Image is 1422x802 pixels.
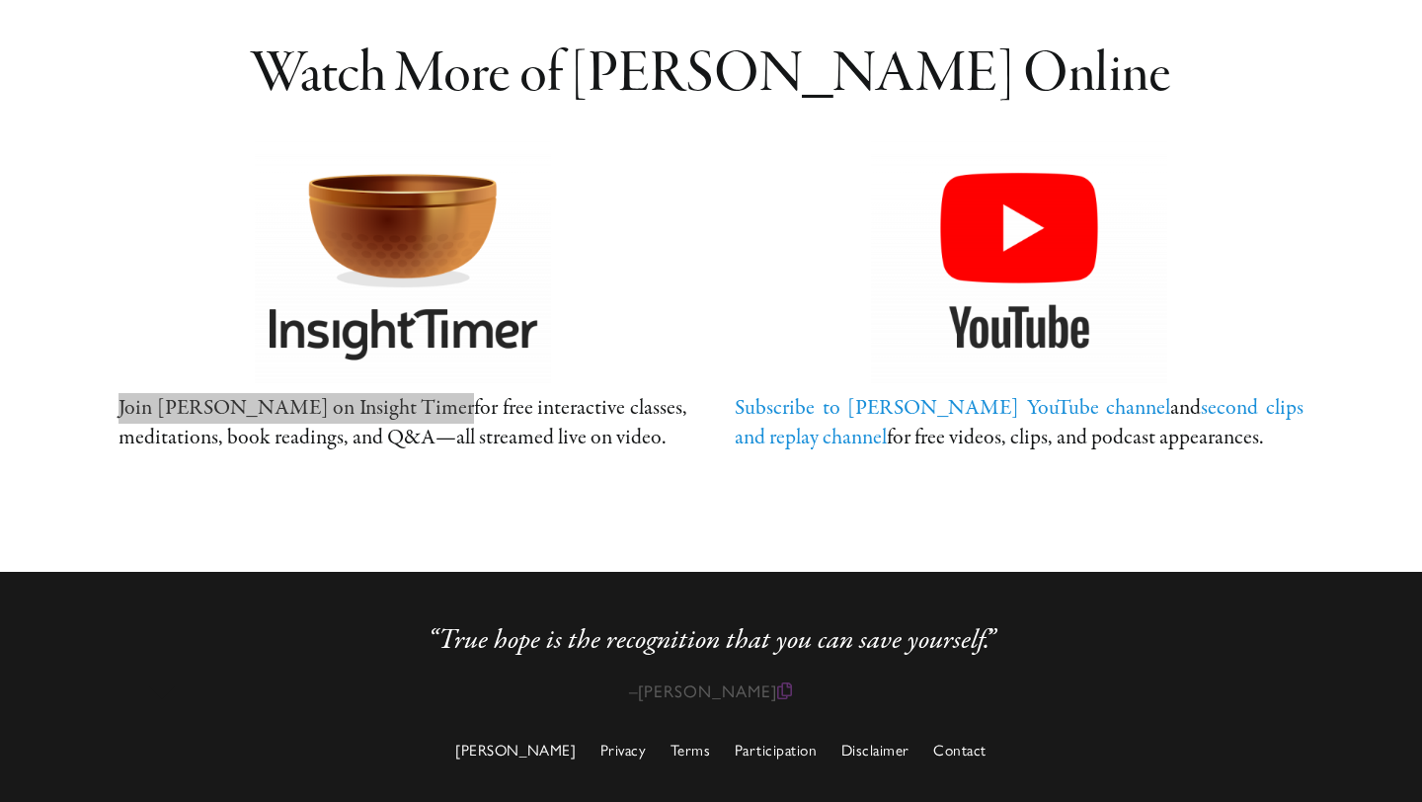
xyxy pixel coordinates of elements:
[871,132,1167,162] a: join-youtube
[118,45,1303,107] h2: Watch More of [PERSON_NAME] Online
[118,682,1303,700] p: –[PERSON_NAME]
[255,136,551,383] img: Andrew Daniel on Insight Timer
[671,741,711,760] a: Terms
[735,393,1303,454] p: and for free videos, clips, and pod­cast appearances.
[933,741,987,760] a: Contact
[455,741,576,760] a: [PERSON_NAME]
[151,619,1271,659] p: “True hope is the recog­ni­tion that you can save yourself.”
[118,393,687,454] p: for free inter­ac­tive class­es, med­i­ta­tions, book read­ings, and Q&A—all streamed live on video.
[871,136,1167,383] img: Andrew Daniel's YouTube Channel
[600,741,647,760] a: Privacy
[735,393,1170,423] a: Subscribe to [PERSON_NAME] YouTube chan­nel
[255,132,551,162] a: join-insighttimer
[735,741,818,760] a: Participation
[735,393,1303,453] a: sec­ond clips and replay chan­nel
[118,393,474,423] a: Join [PERSON_NAME] on Insight Timer
[841,741,909,760] a: Disclaimer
